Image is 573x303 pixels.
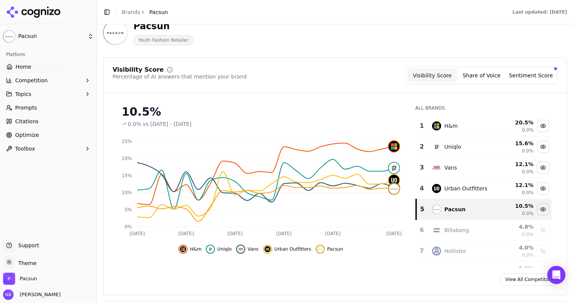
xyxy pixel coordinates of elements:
div: Platform [3,49,94,61]
span: 0.0% [522,190,534,196]
tr: 5pacsunPacsun10.5%0.0%Hide pacsun data [416,199,551,220]
button: Open organization switcher [3,273,37,285]
button: Hide h&m data [178,245,201,254]
div: 10.5% [122,105,400,119]
div: 2.9 % [499,265,534,272]
tr: 2.9%Show brandy melville data [416,262,551,283]
img: Pacsun [3,273,15,285]
tspan: [DATE] [227,231,243,236]
nav: breadcrumb [122,8,168,16]
div: Vans [444,164,457,171]
tspan: 5% [125,207,132,212]
img: h&m [432,121,441,130]
span: 0.0% [522,148,534,154]
button: Competition [3,74,94,86]
button: Hide urban outfitters data [537,182,549,195]
span: vs [DATE] - [DATE] [143,120,192,128]
div: 2 [419,142,425,151]
div: Billabong [444,226,469,234]
span: Pacsun [149,8,168,16]
img: uniqlo [389,163,399,173]
span: [PERSON_NAME] [17,291,61,298]
tspan: [DATE] [130,231,145,236]
img: pacsun [317,246,323,252]
div: Pacsun [133,20,193,32]
div: 10.5 % [499,202,534,210]
div: Last updated: [DATE] [512,9,567,15]
img: billabong [432,226,441,235]
button: Hide pacsun data [537,203,549,215]
tr: 2uniqloUniqlo15.6%0.0%Hide uniqlo data [416,137,551,157]
div: 4.0 % [499,244,534,251]
tspan: 15% [122,173,132,178]
a: Prompts [3,102,94,114]
img: pacsun [389,184,399,194]
div: 1 [419,121,425,130]
tspan: 0% [125,224,132,229]
span: Support [15,242,39,249]
a: Optimize [3,129,94,141]
div: 4.8 % [499,223,534,231]
span: 0.0% [522,231,534,237]
div: Uniqlo [444,143,461,151]
div: 4 [419,184,425,193]
img: urban outfitters [265,246,271,252]
button: Hide uniqlo data [537,141,549,153]
div: Urban Outfitters [444,185,487,192]
img: Pacsun [103,20,127,45]
button: Hide vans data [537,162,549,174]
button: Hide h&m data [537,120,549,132]
div: 6 [419,226,425,235]
span: Pacsun [18,33,85,40]
button: Hide uniqlo data [206,245,232,254]
span: Citations [15,118,39,125]
tr: 6billabongBillabong4.8%0.0%Show billabong data [416,220,551,241]
span: Competition [15,77,48,84]
button: Show brandy melville data [537,266,549,278]
span: H&m [190,246,201,252]
span: Pacsun [20,275,37,282]
a: Home [3,61,94,73]
img: uniqlo [432,142,441,151]
span: Vans [247,246,258,252]
div: 12.1 % [499,160,534,168]
img: Nico Arce [3,289,14,300]
div: 12.1 % [499,181,534,189]
img: vans [238,246,244,252]
tspan: [DATE] [386,231,402,236]
tspan: 10% [122,190,132,195]
button: Hide urban outfitters data [263,245,311,254]
img: urban outfitters [389,175,399,185]
span: 0.0% [522,252,534,258]
tr: 7hollisterHollister4.0%0.0%Show hollister data [416,241,551,262]
span: Uniqlo [217,246,232,252]
tspan: [DATE] [276,231,292,236]
tr: 1h&mH&m20.5%0.0%Hide h&m data [416,116,551,137]
img: vans [432,163,441,172]
span: 0.0% [128,120,141,128]
span: Youth Fashion Retailer [133,35,193,45]
div: 20.5 % [499,119,534,126]
button: Topics [3,88,94,100]
span: Optimize [15,131,39,139]
span: 0.0% [522,210,534,217]
span: Toolbox [15,145,35,152]
img: h&m [389,141,399,152]
a: Brands [122,9,140,15]
div: Percentage of AI answers that mention your brand [113,73,247,80]
div: All Brands [415,105,551,111]
tspan: [DATE] [178,231,194,236]
button: Open user button [3,289,61,300]
span: Pacsun [327,246,343,252]
div: Hollister [444,247,466,255]
div: Pacsun [444,206,465,213]
div: 15.6 % [499,140,534,147]
img: uniqlo [207,246,213,252]
span: Topics [15,90,31,98]
button: Share of Voice [457,69,506,82]
span: Home [16,63,31,71]
tr: 3vansVans12.1%0.0%Hide vans data [416,157,551,178]
img: pacsun [432,205,441,214]
div: Visibility Score [113,67,164,73]
span: Prompts [15,104,37,111]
